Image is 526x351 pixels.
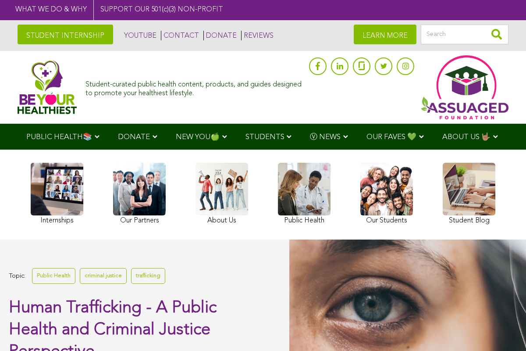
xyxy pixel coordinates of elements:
[245,133,284,141] span: STUDENTS
[366,133,416,141] span: OUR FAVES 💚
[161,31,199,40] a: CONTACT
[131,268,165,283] a: trafficking
[13,124,513,150] div: Navigation Menu
[421,25,508,44] input: Search
[176,133,220,141] span: NEW YOU🍏
[18,25,113,44] a: STUDENT INTERNSHIP
[26,133,92,141] span: PUBLIC HEALTH📚
[310,133,341,141] span: Ⓥ NEWS
[9,270,25,282] span: Topic:
[241,31,274,40] a: REVIEWS
[32,268,75,283] a: Public Health
[85,76,305,97] div: Student-curated public health content, products, and guides designed to promote your healthiest l...
[80,268,127,283] a: criminal justice
[203,31,237,40] a: DONATE
[354,25,416,44] a: LEARN MORE
[442,133,490,141] span: ABOUT US 🤟🏽
[18,60,77,114] img: Assuaged
[359,61,365,70] img: glassdoor
[122,31,156,40] a: YOUTUBE
[118,133,150,141] span: DONATE
[421,55,508,119] img: Assuaged App
[482,309,526,351] iframe: Chat Widget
